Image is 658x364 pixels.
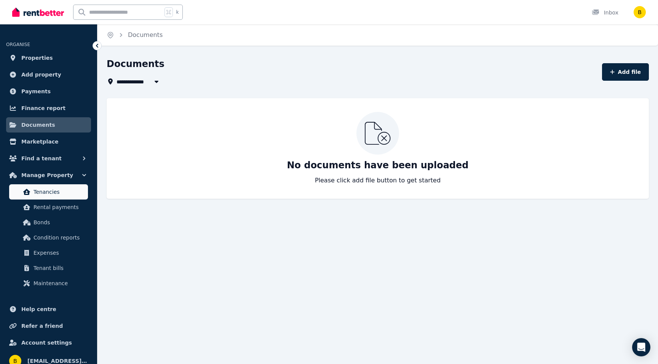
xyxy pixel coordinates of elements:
[6,302,91,317] a: Help centre
[592,9,618,16] div: Inbox
[107,58,164,70] h1: Documents
[21,87,51,96] span: Payments
[9,184,88,200] a: Tenancies
[9,230,88,245] a: Condition reports
[632,338,650,356] div: Open Intercom Messenger
[34,218,85,227] span: Bonds
[634,6,646,18] img: brycen.horne@gmail.com
[21,120,55,129] span: Documents
[97,24,172,46] nav: Breadcrumb
[21,338,72,347] span: Account settings
[602,63,649,81] button: Add file
[6,168,91,183] button: Manage Property
[6,335,91,350] a: Account settings
[9,215,88,230] a: Bonds
[34,279,85,288] span: Maintenance
[21,104,65,113] span: Finance report
[21,154,62,163] span: Find a tenant
[21,53,53,62] span: Properties
[9,260,88,276] a: Tenant bills
[6,42,30,47] span: ORGANISE
[176,9,179,15] span: k
[34,203,85,212] span: Rental payments
[6,318,91,334] a: Refer a friend
[6,151,91,166] button: Find a tenant
[287,159,469,171] p: No documents have been uploaded
[34,248,85,257] span: Expenses
[6,84,91,99] a: Payments
[21,70,61,79] span: Add property
[6,67,91,82] a: Add property
[21,321,63,330] span: Refer a friend
[9,245,88,260] a: Expenses
[6,134,91,149] a: Marketplace
[6,101,91,116] a: Finance report
[12,6,64,18] img: RentBetter
[9,200,88,215] a: Rental payments
[6,117,91,133] a: Documents
[34,263,85,273] span: Tenant bills
[21,137,58,146] span: Marketplace
[21,305,56,314] span: Help centre
[34,233,85,242] span: Condition reports
[6,50,91,65] a: Properties
[9,276,88,291] a: Maintenance
[21,171,73,180] span: Manage Property
[128,31,163,38] a: Documents
[315,176,441,185] p: Please click add file button to get started
[34,187,85,196] span: Tenancies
